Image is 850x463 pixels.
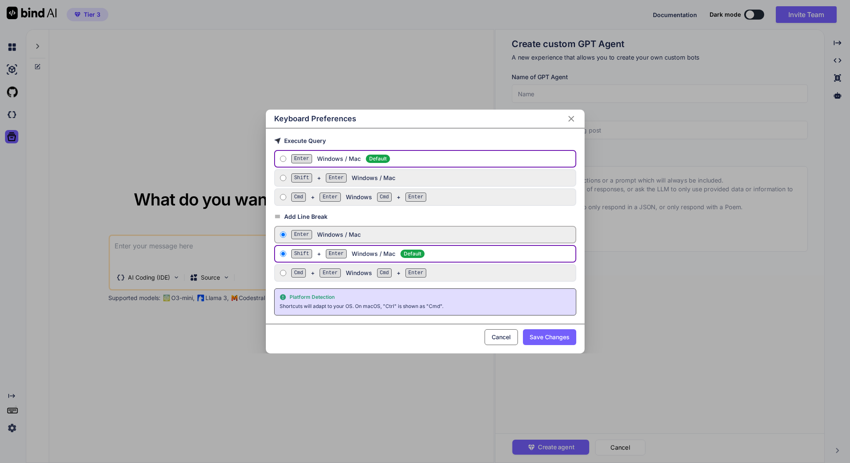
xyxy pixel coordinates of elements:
div: Windows / Mac [291,154,572,163]
h3: Add Line Break [274,213,576,221]
input: EnterWindows / Mac [280,231,286,238]
div: + Windows / Mac [291,173,572,183]
div: + Windows + [291,193,572,202]
span: Enter [405,193,426,202]
h2: Keyboard Preferences [274,113,356,125]
span: Enter [291,230,312,239]
div: Windows / Mac [291,230,572,239]
span: Enter [320,193,340,202]
div: + Windows + [291,268,572,278]
button: Close [566,114,576,124]
span: Default [366,155,390,163]
span: Enter [291,154,312,163]
input: Cmd+Enter Windows Cmd+Enter [280,194,286,200]
span: Enter [405,268,426,278]
input: EnterWindows / Mac Default [280,155,286,162]
input: Shift+EnterWindows / MacDefault [280,250,286,257]
input: Cmd+Enter Windows Cmd+Enter [280,270,286,276]
span: Cmd [377,193,392,202]
button: Cancel [485,329,518,345]
span: Enter [320,268,340,278]
h3: Execute Query [274,137,576,145]
div: Platform Detection [280,294,571,300]
span: Enter [326,173,347,183]
span: Default [400,250,425,258]
span: Cmd [291,193,306,202]
button: Save Changes [523,329,576,345]
div: Shortcuts will adapt to your OS. On macOS, "Ctrl" is shown as "Cmd". [280,302,571,310]
div: + Windows / Mac [291,249,572,258]
input: Shift+EnterWindows / Mac [280,175,286,181]
span: Cmd [291,268,306,278]
span: Enter [326,249,347,258]
span: Shift [291,249,312,258]
span: Cmd [377,268,392,278]
span: Shift [291,173,312,183]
